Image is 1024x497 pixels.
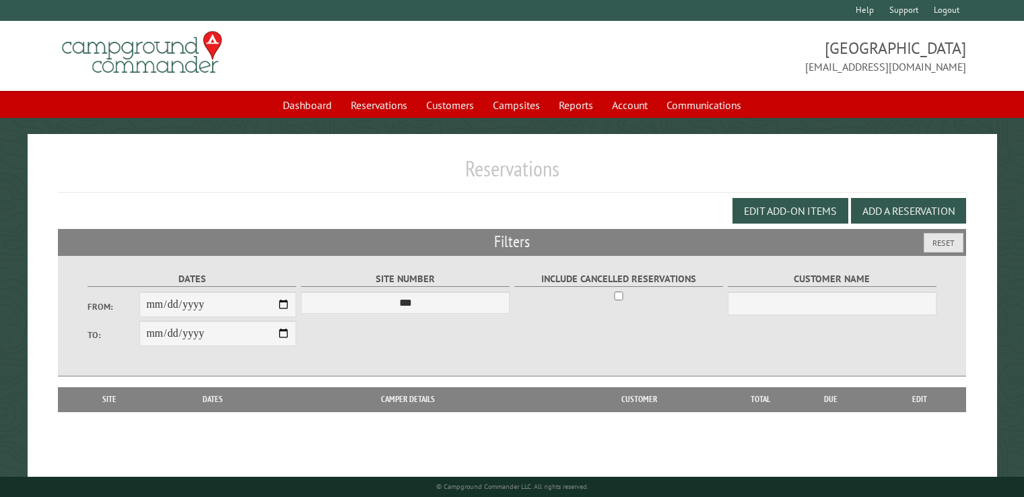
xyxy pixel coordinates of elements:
button: Add a Reservation [851,198,966,224]
a: Reservations [343,92,415,118]
button: Reset [924,233,963,253]
label: Dates [88,271,297,287]
a: Dashboard [275,92,340,118]
th: Dates [154,387,271,411]
th: Camper Details [271,387,545,411]
span: [GEOGRAPHIC_DATA] [EMAIL_ADDRESS][DOMAIN_NAME] [512,37,966,75]
img: Campground Commander [58,26,226,79]
a: Communications [658,92,749,118]
th: Customer [545,387,734,411]
th: Total [734,387,788,411]
a: Customers [418,92,482,118]
label: Include Cancelled Reservations [514,271,724,287]
a: Account [604,92,656,118]
button: Edit Add-on Items [732,198,848,224]
h1: Reservations [58,156,966,193]
label: To: [88,329,140,341]
th: Edit [874,387,966,411]
th: Due [788,387,874,411]
h2: Filters [58,229,966,255]
label: From: [88,300,140,313]
th: Site [65,387,154,411]
label: Site Number [301,271,510,287]
label: Customer Name [728,271,937,287]
small: © Campground Commander LLC. All rights reserved. [436,482,588,491]
a: Reports [551,92,601,118]
a: Campsites [485,92,548,118]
